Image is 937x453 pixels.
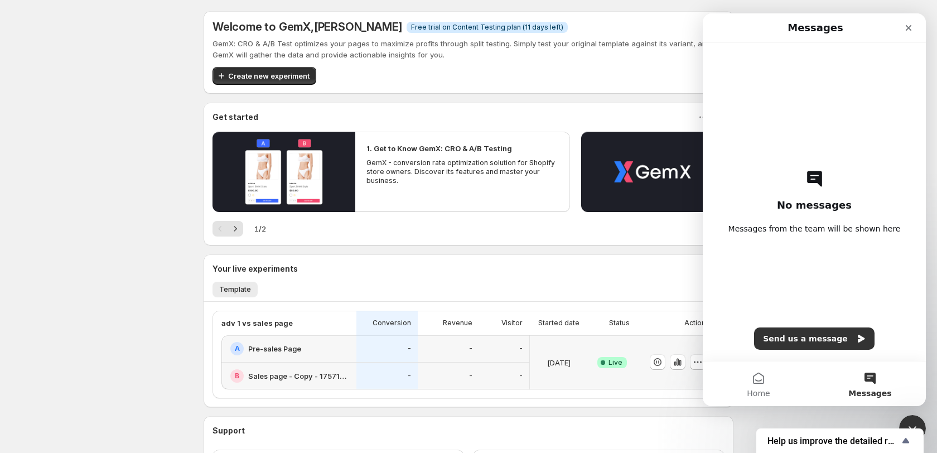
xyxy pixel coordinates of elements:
[608,358,622,367] span: Live
[366,158,558,185] p: GemX - conversion rate optimization solution for Shopify store owners. Discover its features and ...
[235,372,239,380] h2: B
[411,23,563,32] span: Free trial on Content Testing plan (11 days left)
[248,343,301,354] h2: Pre-sales Page
[899,415,926,442] iframe: Intercom live chat
[443,319,472,327] p: Revenue
[254,223,266,234] span: 1 / 2
[212,38,725,60] p: GemX: CRO & A/B Test optimizes your pages to maximize profits through split testing. Simply test ...
[501,319,523,327] p: Visitor
[581,132,724,212] button: Play video
[228,221,243,237] button: Next
[538,319,579,327] p: Started date
[684,319,706,327] p: Action
[408,372,411,380] p: -
[311,20,402,33] span: , [PERSON_NAME]
[469,344,472,353] p: -
[703,13,926,406] iframe: Intercom live chat
[373,319,411,327] p: Conversion
[767,434,912,447] button: Show survey - Help us improve the detailed report for A/B campaigns
[228,70,310,81] span: Create new experiment
[212,67,316,85] button: Create new experiment
[519,344,523,353] p: -
[212,132,355,212] button: Play video
[408,344,411,353] p: -
[547,357,571,368] p: [DATE]
[235,344,240,353] h2: A
[212,221,243,237] nav: Pagination
[212,425,245,436] h3: Support
[366,143,512,154] h2: 1. Get to Know GemX: CRO & A/B Testing
[767,436,899,446] span: Help us improve the detailed report for A/B campaigns
[221,317,293,329] p: adv 1 vs sales page
[248,370,350,382] h2: Sales page - Copy - 1757109853212
[212,20,402,33] h5: Welcome to GemX
[469,372,472,380] p: -
[519,372,523,380] p: -
[212,263,298,274] h3: Your live experiments
[212,112,258,123] h3: Get started
[609,319,630,327] p: Status
[219,285,251,294] span: Template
